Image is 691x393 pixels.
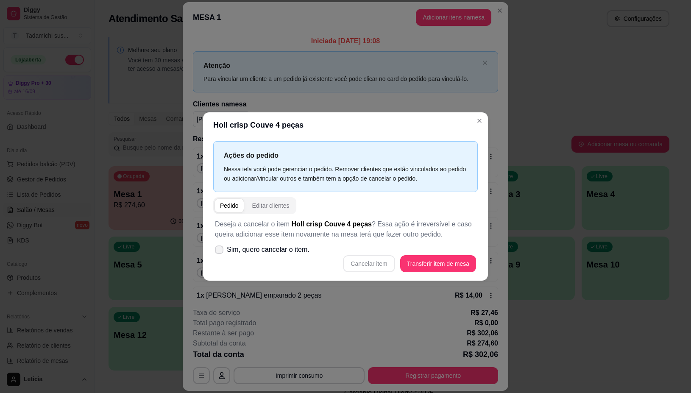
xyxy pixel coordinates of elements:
div: Nessa tela você pode gerenciar o pedido. Remover clientes que estão vinculados ao pedido ou adici... [224,164,467,183]
button: Close [473,114,486,128]
header: Holl crisp Couve 4 peças [203,112,488,138]
button: Transferir item de mesa [400,255,476,272]
div: Editar clientes [252,201,290,210]
div: Pedido [220,201,239,210]
p: Ações do pedido [224,150,467,161]
p: Deseja a cancelar o item ? Essa ação é irreversível e caso queira adicionar esse item novamente n... [215,219,476,240]
span: Sim, quero cancelar o item. [227,245,309,255]
span: Holl crisp Couve 4 peças [292,220,372,228]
